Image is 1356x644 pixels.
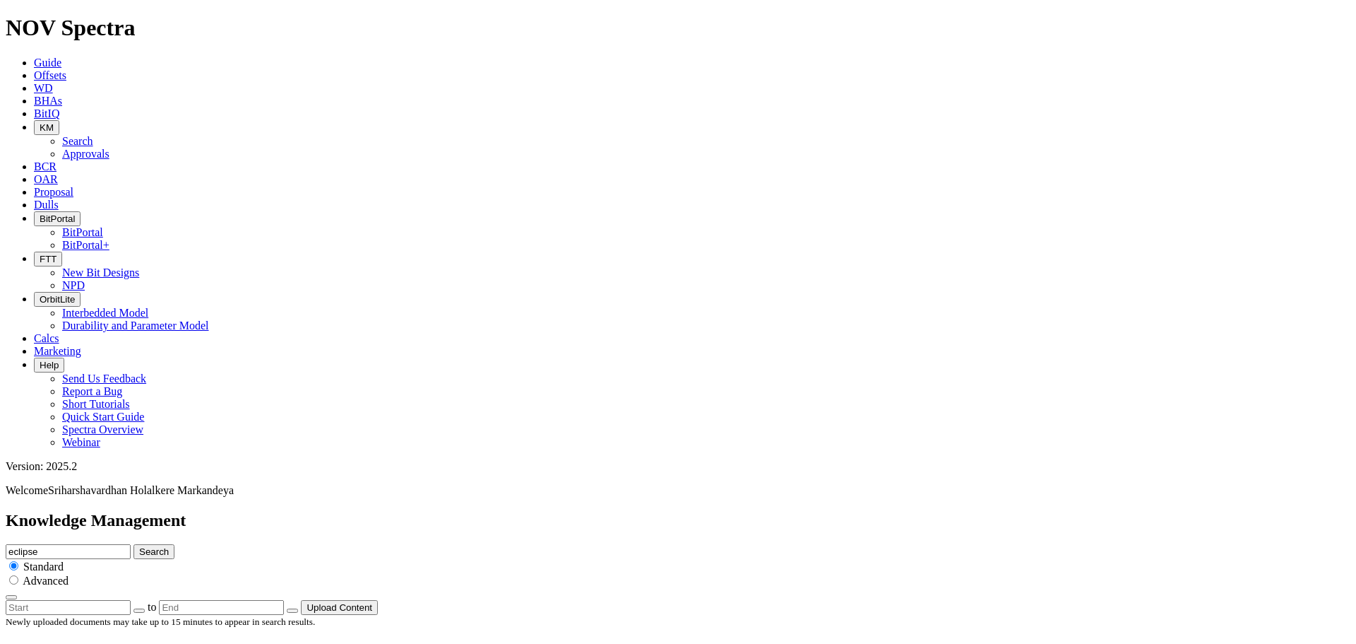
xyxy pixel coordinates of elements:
span: FTT [40,254,56,264]
a: NPD [62,279,85,291]
p: Welcome [6,484,1350,497]
a: Short Tutorials [62,398,130,410]
a: BitPortal [62,226,103,238]
a: Calcs [34,332,59,344]
span: Help [40,360,59,370]
a: BHAs [34,95,62,107]
input: End [159,600,284,615]
a: Interbedded Model [62,307,148,319]
span: KM [40,122,54,133]
a: Marketing [34,345,81,357]
a: Report a Bug [62,385,122,397]
button: Search [133,544,174,559]
a: New Bit Designs [62,267,139,279]
a: Dulls [34,199,59,211]
a: Spectra Overview [62,423,143,435]
a: Offsets [34,69,66,81]
h1: NOV Spectra [6,15,1350,41]
a: OAR [34,173,58,185]
button: OrbitLite [34,292,81,307]
a: Proposal [34,186,73,198]
a: Guide [34,57,61,69]
button: BitPortal [34,211,81,226]
a: Approvals [62,148,109,160]
a: Durability and Parameter Model [62,320,209,332]
span: OrbitLite [40,294,75,305]
a: BCR [34,160,56,172]
input: Start [6,600,131,615]
small: Newly uploaded documents may take up to 15 minutes to appear in search results. [6,616,315,627]
span: Advanced [23,575,69,587]
input: e.g. Smoothsteer Record [6,544,131,559]
span: BitPortal [40,213,75,224]
a: BitPortal+ [62,239,109,251]
button: KM [34,120,59,135]
a: Send Us Feedback [62,373,146,385]
button: Upload Content [301,600,378,615]
span: Sriharshavardhan Holalkere Markandeya [48,484,234,496]
a: BitIQ [34,107,59,119]
a: Search [62,135,93,147]
a: Webinar [62,436,100,448]
span: Standard [23,561,64,573]
a: Quick Start Guide [62,411,144,423]
h2: Knowledge Management [6,511,1350,530]
div: Version: 2025.2 [6,460,1350,473]
button: Help [34,358,64,373]
a: WD [34,82,53,94]
button: FTT [34,252,62,267]
span: to [148,601,156,613]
